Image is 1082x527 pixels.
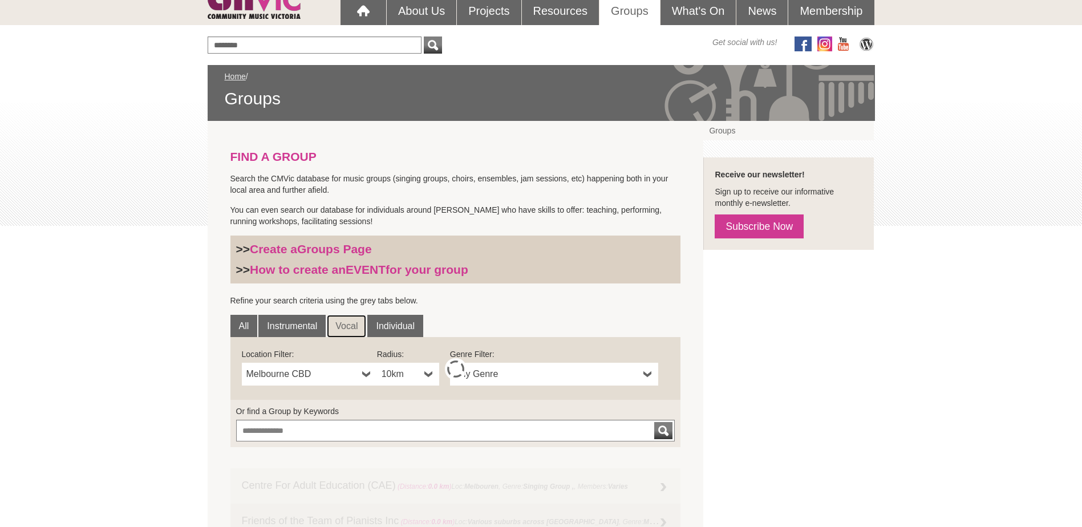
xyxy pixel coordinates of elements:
[396,483,628,490] span: Loc: , Genre: , Members:
[431,518,452,526] strong: 0.0 km
[468,518,619,526] strong: Various suburbs across [GEOGRAPHIC_DATA]
[401,518,455,526] span: (Distance: )
[327,315,366,338] a: Vocal
[858,37,875,51] img: CMVic Blog
[399,515,726,526] span: Loc: , Genre: ,
[377,348,439,360] label: Radius:
[382,367,420,381] span: 10km
[236,242,675,257] h3: >>
[230,468,681,504] a: Centre For Adult Education (CAE) (Distance:0.0 km)Loc:Melbouren, Genre:Singing Group ,, Members:V...
[246,367,358,381] span: Melbourne CBD
[230,315,258,338] a: All
[450,363,658,386] a: Any Genre
[377,363,439,386] a: 10km
[258,315,326,338] a: Instrumental
[703,121,874,140] a: Groups
[236,406,675,417] label: Or find a Group by Keywords
[398,483,452,490] span: (Distance: )
[712,37,777,48] span: Get social with us!
[225,72,246,81] a: Home
[450,348,658,360] label: Genre Filter:
[230,204,681,227] p: You can even search our database for individuals around [PERSON_NAME] who have skills to offer: t...
[715,186,862,209] p: Sign up to receive our informative monthly e-newsletter.
[236,262,675,277] h3: >>
[225,88,858,110] span: Groups
[230,173,681,196] p: Search the CMVic database for music groups (singing groups, choirs, ensembles, jam sessions, etc)...
[428,483,449,490] strong: 0.0 km
[250,263,468,276] a: How to create anEVENTfor your group
[242,348,377,360] label: Location Filter:
[230,150,317,163] strong: FIND A GROUP
[250,242,372,256] a: Create aGroups Page
[464,483,499,490] strong: Melbouren
[715,170,804,179] strong: Receive our newsletter!
[817,37,832,51] img: icon-instagram.png
[346,263,386,276] strong: EVENT
[715,214,804,238] a: Subscribe Now
[230,295,681,306] p: Refine your search criteria using the grey tabs below.
[523,483,574,490] strong: Singing Group ,
[242,363,377,386] a: Melbourne CBD
[643,515,724,526] strong: Music Session (regular) ,
[297,242,372,256] strong: Groups Page
[367,315,423,338] a: Individual
[455,367,639,381] span: Any Genre
[608,483,628,490] strong: Varies
[225,71,858,110] div: /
